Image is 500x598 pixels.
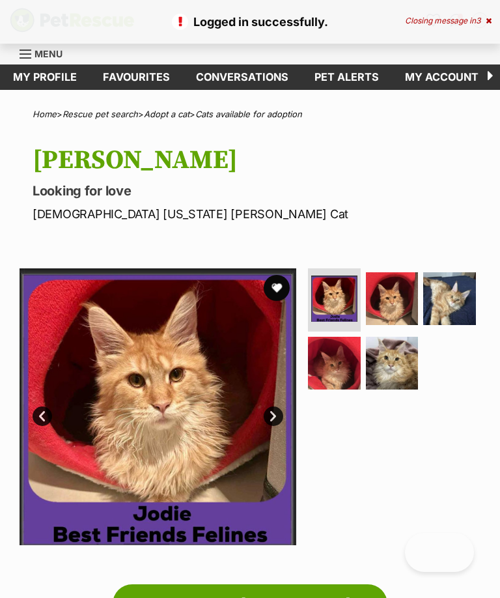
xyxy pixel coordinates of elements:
[33,182,480,200] p: Looking for love
[183,64,301,90] a: conversations
[423,272,476,325] img: Photo of Jodie
[366,337,419,390] img: Photo of Jodie
[33,145,480,175] h1: [PERSON_NAME]
[62,109,138,119] a: Rescue pet search
[392,64,492,90] a: My account
[405,16,492,25] div: Closing message in
[35,48,62,59] span: Menu
[13,13,487,31] p: Logged in successfully.
[301,64,392,90] a: Pet alerts
[195,109,302,119] a: Cats available for adoption
[308,337,361,390] img: Photo of Jodie
[33,109,57,119] a: Home
[264,275,290,301] button: favourite
[33,205,480,223] p: [DEMOGRAPHIC_DATA] [US_STATE] [PERSON_NAME] Cat
[144,109,189,119] a: Adopt a cat
[90,64,183,90] a: Favourites
[405,533,474,572] iframe: Help Scout Beacon - Open
[366,272,419,325] img: Photo of Jodie
[33,406,52,426] a: Prev
[264,406,283,426] a: Next
[20,268,296,545] img: Photo of Jodie
[476,16,480,25] span: 3
[311,276,357,322] img: Photo of Jodie
[20,41,72,64] a: Menu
